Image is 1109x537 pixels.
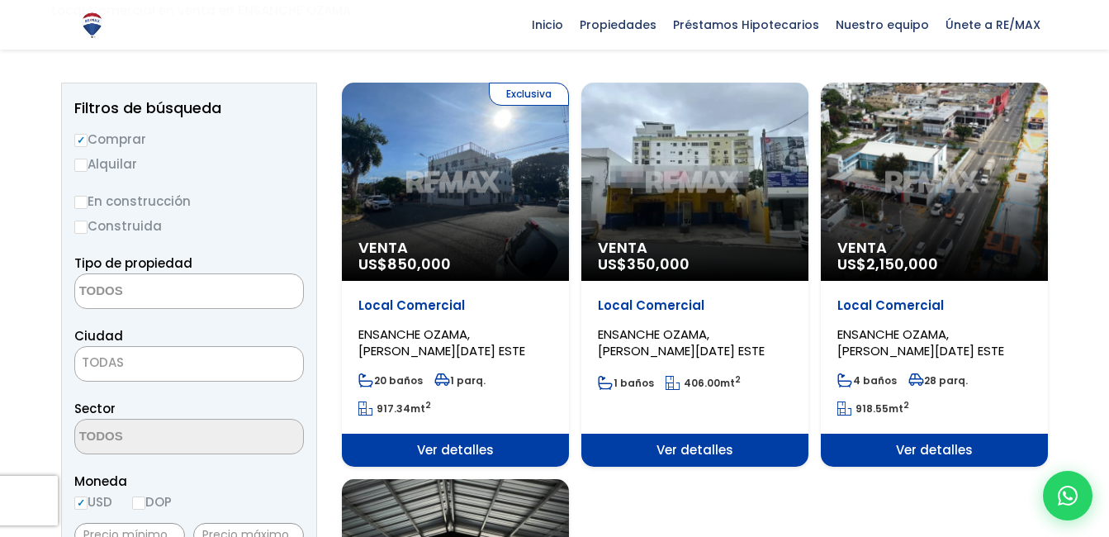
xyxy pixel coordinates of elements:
[855,402,889,416] span: 918.55
[74,221,88,234] input: Construida
[74,254,192,272] span: Tipo de propiedad
[666,376,741,390] span: mt
[665,12,827,37] span: Préstamos Hipotecarios
[821,434,1048,467] span: Ver detalles
[434,373,486,387] span: 1 parq.
[377,402,410,416] span: 917.34
[937,12,1049,37] span: Únete a RE/MAX
[425,399,431,411] sup: 2
[598,376,654,390] span: 1 baños
[74,154,304,174] label: Alquilar
[821,83,1048,467] a: Venta US$2,150,000 Local Comercial ENSANCHE OZAMA, [PERSON_NAME][DATE] ESTE 4 baños 28 parq. 918....
[524,12,571,37] span: Inicio
[74,159,88,172] input: Alquilar
[837,254,938,274] span: US$
[598,240,792,256] span: Venta
[837,297,1031,314] p: Local Comercial
[837,326,1004,359] span: ENSANCHE OZAMA, [PERSON_NAME][DATE] ESTE
[75,420,235,455] textarea: Search
[74,327,123,345] span: Ciudad
[74,100,304,116] h2: Filtros de búsqueda
[342,434,569,467] span: Ver detalles
[74,346,304,382] span: TODAS
[866,254,938,274] span: 2,150,000
[75,274,235,310] textarea: Search
[581,83,808,467] a: Venta US$350,000 Local Comercial ENSANCHE OZAMA, [PERSON_NAME][DATE] ESTE 1 baños 406.00mt2 Ver d...
[74,400,116,417] span: Sector
[598,326,765,359] span: ENSANCHE OZAMA, [PERSON_NAME][DATE] ESTE
[132,492,172,512] label: DOP
[82,354,124,371] span: TODAS
[74,471,304,492] span: Moneda
[74,134,88,147] input: Comprar
[74,191,304,211] label: En construcción
[74,196,88,209] input: En construcción
[598,297,792,314] p: Local Comercial
[74,216,304,236] label: Construida
[358,373,423,387] span: 20 baños
[358,402,431,416] span: mt
[837,240,1031,256] span: Venta
[358,326,525,359] span: ENSANCHE OZAMA, [PERSON_NAME][DATE] ESTE
[827,12,937,37] span: Nuestro equipo
[74,497,88,510] input: USD
[132,497,145,510] input: DOP
[735,373,741,386] sup: 2
[837,402,909,416] span: mt
[358,297,552,314] p: Local Comercial
[74,492,112,512] label: USD
[627,254,690,274] span: 350,000
[78,11,107,40] img: Logo de REMAX
[903,399,909,411] sup: 2
[342,83,569,467] a: Exclusiva Venta US$850,000 Local Comercial ENSANCHE OZAMA, [PERSON_NAME][DATE] ESTE 20 baños 1 pa...
[358,254,451,274] span: US$
[387,254,451,274] span: 850,000
[489,83,569,106] span: Exclusiva
[598,254,690,274] span: US$
[581,434,808,467] span: Ver detalles
[571,12,665,37] span: Propiedades
[837,373,897,387] span: 4 baños
[908,373,968,387] span: 28 parq.
[684,376,720,390] span: 406.00
[74,129,304,150] label: Comprar
[75,351,303,374] span: TODAS
[358,240,552,256] span: Venta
